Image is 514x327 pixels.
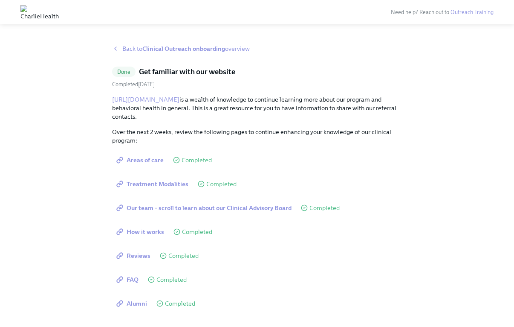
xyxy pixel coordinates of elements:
a: [URL][DOMAIN_NAME] [112,96,179,103]
span: Need help? Reach out to [391,9,494,15]
h5: Get familiar with our website [139,67,235,77]
span: Tuesday, September 2nd 2025, 9:09 am [112,81,155,88]
span: Completed [168,253,199,259]
a: Reviews [112,247,156,264]
a: Alumni [112,295,153,312]
span: Completed [182,157,212,163]
span: Completed [182,229,212,235]
span: Alumni [118,299,147,308]
a: Treatment Modalities [112,175,194,193]
strong: Clinical Outreach onboarding [142,45,225,53]
a: Outreach Training [450,9,494,15]
span: Reviews [118,251,150,260]
span: Back to overview [122,44,250,53]
span: Our team – scroll to learn about our Clinical Advisory Board [118,204,292,212]
span: Treatment Modalities [118,180,188,188]
a: FAQ [112,271,144,288]
span: Completed [206,181,237,187]
span: Done [112,69,136,75]
a: Areas of care [112,152,170,169]
span: Completed [309,205,340,211]
span: Completed [165,301,195,307]
p: Over the next 2 weeks, review the following pages to continue enhancing your knowledge of our cli... [112,128,402,145]
span: Areas of care [118,156,164,164]
a: How it works [112,223,170,240]
img: CharlieHealth [20,5,59,19]
p: is a wealth of knowledge to continue learning more about our program and behavioral health in gen... [112,95,402,121]
span: How it works [118,228,164,236]
span: Completed [156,277,187,283]
span: FAQ [118,275,139,284]
a: Our team – scroll to learn about our Clinical Advisory Board [112,199,297,216]
a: Back toClinical Outreach onboardingoverview [112,44,402,53]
